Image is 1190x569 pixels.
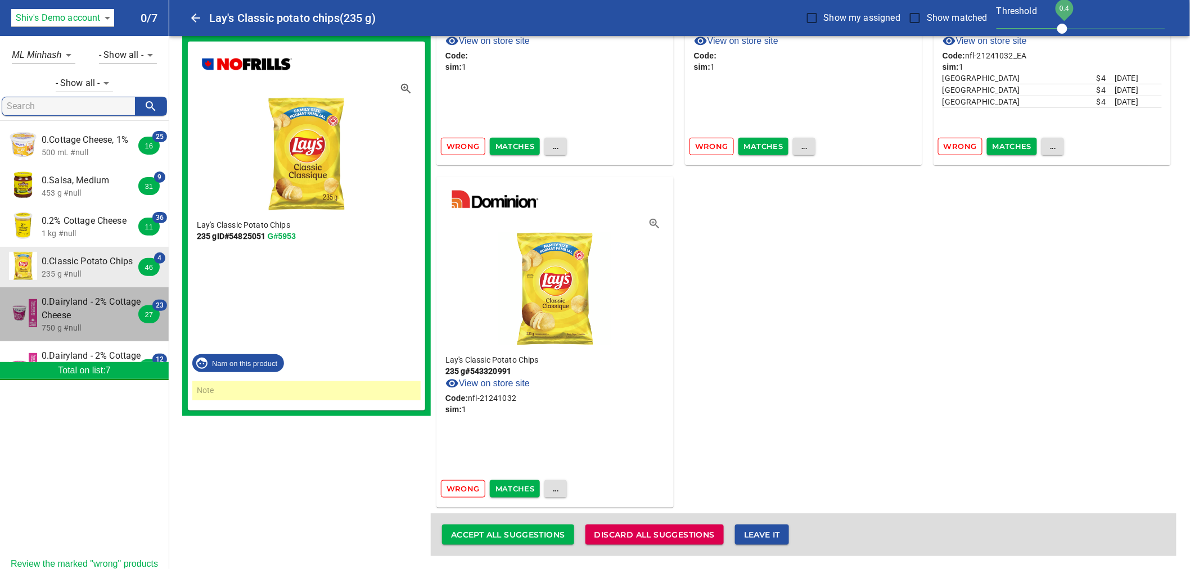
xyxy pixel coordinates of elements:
[550,482,561,495] span: ...
[585,525,724,545] button: Discard all suggestions
[152,300,167,311] span: 23
[943,50,1162,61] p: nfl-21241032_EA
[445,34,530,48] a: View on store site
[99,46,157,64] div: - Show all -
[9,299,37,327] img: dairyland - 2% cottage cheese
[997,4,1165,18] p: Threshold
[9,252,37,280] img: classic potato chips
[250,92,363,210] img: classic potato chips
[943,84,1097,96] td: Pearlgate Plaza 150 Old Placentia Rd
[445,61,665,73] p: 1
[927,11,988,25] span: Show matched
[594,528,715,542] span: Discard all suggestions
[138,310,160,319] span: 27
[154,252,165,264] span: 4
[205,359,284,368] span: Nam on this product
[42,174,142,187] span: 0.Salsa, Medium
[445,405,462,414] strong: sim:
[943,61,1162,73] p: 1
[12,50,61,60] em: ML Minhash
[689,138,734,155] button: Wrong
[42,295,142,322] span: 0.Dairyland - 2% Cottage Cheese
[42,255,142,268] span: 0.Classic Potato Chips
[445,62,462,71] strong: sim:
[154,171,165,183] span: 9
[11,9,114,27] div: Shiv's Demo account
[9,171,37,199] img: salsa, medium
[490,138,540,155] button: Matches
[800,6,900,30] label: Show my assigned products only, uncheck to show all products
[42,214,142,228] span: 0.2% Cottage Cheese
[445,404,665,415] p: 1
[152,354,167,365] span: 12
[445,394,468,403] b: Code:
[141,9,157,27] h6: 0/7
[695,140,728,153] span: Wrong
[1115,96,1161,108] td: [DATE]
[799,140,810,153] span: ...
[447,140,480,153] span: Wrong
[744,528,780,542] span: Leave it
[735,525,789,545] button: Leave it
[694,61,913,73] p: 1
[694,34,778,48] a: View on store site
[824,11,900,25] span: Show my assigned
[56,74,114,92] div: - Show all -
[42,187,142,198] p: 453 g #null
[42,147,142,158] p: 500 mL #null
[442,525,574,545] button: Accept all suggestions
[938,138,982,155] button: Wrong
[197,231,416,242] p: 235 g ID# 54825051
[943,62,959,71] strong: sim:
[495,140,535,153] span: Matches
[1047,140,1058,153] span: ...
[1097,84,1115,96] td: $ 4
[1060,4,1069,12] span: 0.4
[544,138,567,155] button: ...
[42,133,142,147] span: 0.Cottage Cheese, 1%
[197,51,296,79] img: nofrills.png
[138,263,160,272] span: 46
[11,559,158,569] a: Review the marked "wrong" products
[7,97,135,115] input: search
[197,382,416,399] input: Note
[152,131,167,142] span: 25
[1097,73,1115,84] td: $ 4
[451,528,565,542] span: Accept all suggestions
[694,51,716,60] b: Code:
[9,211,37,240] img: 2% cottage cheese
[793,138,815,155] button: ...
[445,186,545,214] img: dominion-newoundland-labrador-grocery.png
[138,182,160,191] span: 31
[550,140,561,153] span: ...
[42,228,142,239] p: 1 kg #null
[447,482,480,495] span: Wrong
[138,223,160,231] span: 11
[943,34,1027,48] a: View on store site
[744,140,783,153] span: Matches
[445,51,468,60] b: Code:
[943,51,965,60] b: Code:
[12,46,75,64] div: ML Minhash
[944,140,977,153] span: Wrong
[9,130,37,159] img: cottage cheese, 1%
[135,97,166,115] button: search
[441,480,485,498] button: Wrong
[987,138,1038,155] button: Matches
[499,227,611,345] img: classic potato chips
[138,142,160,150] span: 16
[268,232,296,241] a: G#5953
[993,140,1032,153] span: Matches
[694,62,710,71] strong: sim:
[1042,138,1064,155] button: ...
[445,392,665,404] p: nfl-21241032
[209,9,806,27] h6: Lay's Classic potato chips (235 g)
[490,480,540,498] button: Matches
[1115,73,1161,84] td: [DATE]
[943,96,1097,108] td: 120 Columbus Dr
[441,138,485,155] button: Wrong
[738,138,789,155] button: Matches
[1115,84,1161,96] td: [DATE]
[42,322,142,333] p: 750 g #null
[544,480,567,498] button: ...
